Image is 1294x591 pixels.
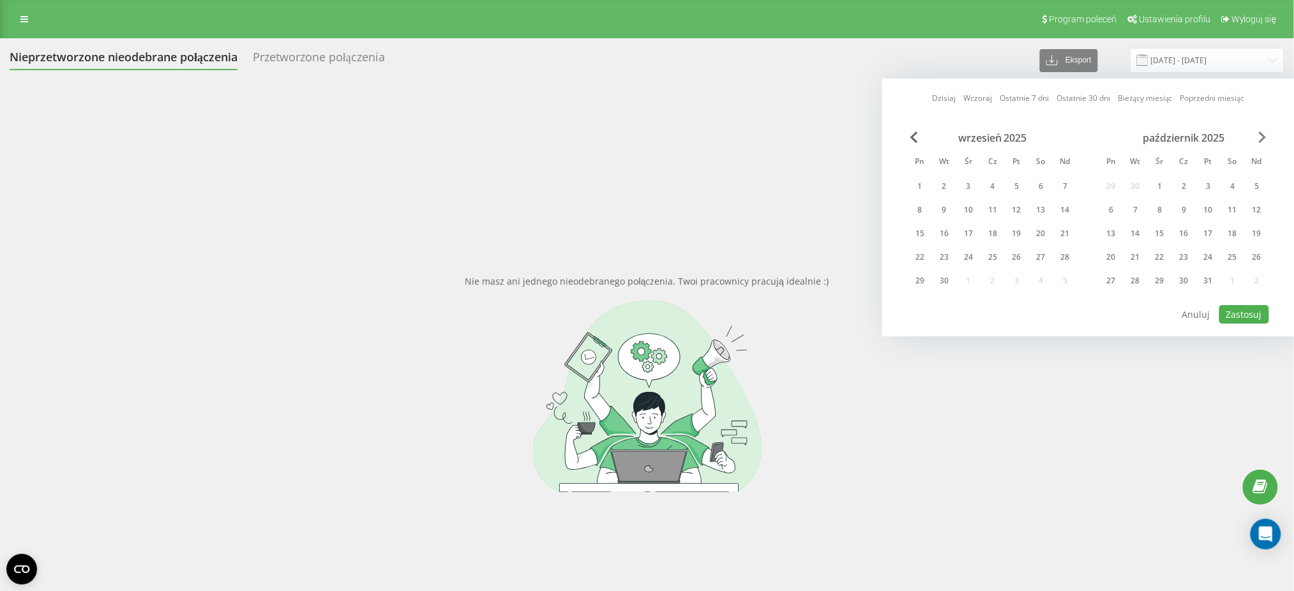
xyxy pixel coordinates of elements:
[1099,248,1124,267] div: pon 20 paź 2025
[1033,225,1049,242] div: 20
[956,177,981,196] div: śr 3 wrz 2025
[1009,249,1025,266] div: 26
[1196,271,1221,290] div: pt 31 paź 2025
[910,131,918,143] span: Previous Month
[932,200,956,220] div: wt 9 wrz 2025
[1224,202,1241,218] div: 11
[1009,202,1025,218] div: 12
[1103,225,1120,242] div: 13
[1249,225,1265,242] div: 19
[1200,225,1217,242] div: 17
[912,273,928,289] div: 29
[984,178,1001,195] div: 4
[1199,153,1218,172] abbr: piątek
[1196,248,1221,267] div: pt 24 paź 2025
[1118,93,1173,105] a: Bieżący miesiąc
[1009,178,1025,195] div: 5
[1196,200,1221,220] div: pt 10 paź 2025
[1172,248,1196,267] div: czw 23 paź 2025
[936,249,952,266] div: 23
[1200,202,1217,218] div: 10
[1049,14,1117,24] span: Program poleceń
[908,177,932,196] div: pon 1 wrz 2025
[1150,153,1170,172] abbr: środa
[936,178,952,195] div: 2
[1126,153,1145,172] abbr: wtorek
[1127,249,1144,266] div: 21
[1245,177,1269,196] div: ndz 5 paź 2025
[1148,248,1172,267] div: śr 22 paź 2025
[1033,249,1049,266] div: 27
[1053,248,1078,267] div: ndz 28 wrz 2025
[908,224,932,243] div: pon 15 wrz 2025
[1057,202,1074,218] div: 14
[936,273,952,289] div: 30
[1127,273,1144,289] div: 28
[1200,273,1217,289] div: 31
[960,225,977,242] div: 17
[1057,249,1074,266] div: 28
[983,153,1002,172] abbr: czwartek
[1103,202,1120,218] div: 6
[1029,248,1053,267] div: sob 27 wrz 2025
[936,202,952,218] div: 9
[1247,153,1267,172] abbr: niedziela
[1224,225,1241,242] div: 18
[1005,177,1029,196] div: pt 5 wrz 2025
[1127,202,1144,218] div: 7
[1224,249,1241,266] div: 25
[1005,224,1029,243] div: pt 19 wrz 2025
[1057,178,1074,195] div: 7
[959,153,978,172] abbr: środa
[1172,200,1196,220] div: czw 9 paź 2025
[981,224,1005,243] div: czw 18 wrz 2025
[960,178,977,195] div: 3
[1196,224,1221,243] div: pt 17 paź 2025
[1005,200,1029,220] div: pt 12 wrz 2025
[1057,225,1074,242] div: 21
[1148,224,1172,243] div: śr 15 paź 2025
[1057,93,1111,105] a: Ostatnie 30 dni
[932,224,956,243] div: wt 16 wrz 2025
[910,153,929,172] abbr: poniedziałek
[1249,202,1265,218] div: 12
[1245,224,1269,243] div: ndz 19 paź 2025
[912,202,928,218] div: 8
[1249,249,1265,266] div: 26
[1099,224,1124,243] div: pon 13 paź 2025
[1221,224,1245,243] div: sob 18 paź 2025
[960,249,977,266] div: 24
[1176,202,1192,218] div: 9
[1176,249,1192,266] div: 23
[1224,178,1241,195] div: 4
[1124,224,1148,243] div: wt 14 paź 2025
[1152,202,1168,218] div: 8
[984,202,1001,218] div: 11
[1152,249,1168,266] div: 22
[932,177,956,196] div: wt 2 wrz 2025
[1221,248,1245,267] div: sob 25 paź 2025
[1053,177,1078,196] div: ndz 7 wrz 2025
[981,177,1005,196] div: czw 4 wrz 2025
[1124,271,1148,290] div: wt 28 paź 2025
[984,249,1001,266] div: 25
[912,178,928,195] div: 1
[1139,14,1210,24] span: Ustawienia profilu
[1099,131,1269,144] div: październik 2025
[933,93,956,105] a: Dzisiaj
[908,200,932,220] div: pon 8 wrz 2025
[10,50,237,70] div: Nieprzetworzone nieodebrane połączenia
[1102,153,1121,172] abbr: poniedziałek
[932,248,956,267] div: wt 23 wrz 2025
[1251,519,1281,550] div: Open Intercom Messenger
[1231,14,1277,24] span: Wyloguj się
[1000,93,1049,105] a: Ostatnie 7 dni
[1148,200,1172,220] div: śr 8 paź 2025
[1152,225,1168,242] div: 15
[1103,273,1120,289] div: 27
[1221,200,1245,220] div: sob 11 paź 2025
[1172,271,1196,290] div: czw 30 paź 2025
[1245,248,1269,267] div: ndz 26 paź 2025
[1200,178,1217,195] div: 3
[964,93,993,105] a: Wczoraj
